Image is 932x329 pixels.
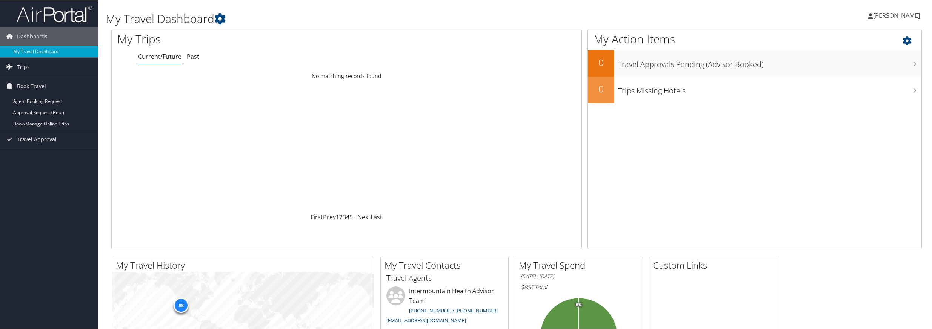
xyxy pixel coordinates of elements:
td: No matching records found [112,69,581,83]
img: airportal-logo.png [17,5,92,23]
div: 98 [174,297,189,312]
a: 5 [349,213,353,221]
h2: 0 [588,82,614,95]
h2: My Travel Spend [519,259,643,271]
a: 2 [339,213,343,221]
span: Book Travel [17,77,46,95]
a: Prev [323,213,336,221]
a: [PHONE_NUMBER] / [PHONE_NUMBER] [409,307,498,314]
h6: [DATE] - [DATE] [521,272,637,280]
h1: My Action Items [588,31,921,47]
a: 0Trips Missing Hotels [588,76,921,103]
a: [EMAIL_ADDRESS][DOMAIN_NAME] [386,317,466,323]
h6: Total [521,283,637,291]
a: 4 [346,213,349,221]
tspan: 0% [576,302,582,307]
a: Next [357,213,371,221]
span: Travel Approval [17,130,57,148]
span: $895 [521,283,534,291]
a: Past [187,52,199,60]
h3: Trips Missing Hotels [618,81,921,96]
h2: My Travel Contacts [384,259,508,271]
li: Intermountain Health Advisor Team [383,286,506,326]
h1: My Trips [117,31,380,47]
h2: Custom Links [653,259,777,271]
h3: Travel Agents [386,272,503,283]
span: … [353,213,357,221]
a: First [311,213,323,221]
h3: Travel Approvals Pending (Advisor Booked) [618,55,921,69]
span: Dashboards [17,27,48,46]
h2: My Travel History [116,259,374,271]
a: 0Travel Approvals Pending (Advisor Booked) [588,50,921,76]
span: [PERSON_NAME] [873,11,920,19]
span: Trips [17,57,30,76]
a: [PERSON_NAME] [868,4,927,26]
a: Current/Future [138,52,181,60]
a: 3 [343,213,346,221]
a: Last [371,213,382,221]
a: 1 [336,213,339,221]
h2: 0 [588,56,614,69]
h1: My Travel Dashboard [106,11,654,26]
